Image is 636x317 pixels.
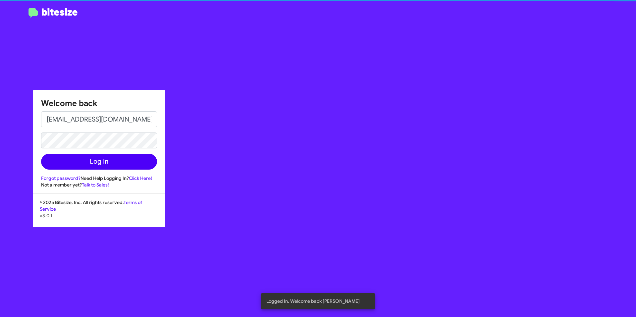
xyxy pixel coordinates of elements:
[41,98,157,109] h1: Welcome back
[41,175,157,182] div: Need Help Logging In?
[40,212,158,219] p: v3.0.1
[129,175,152,181] a: Click Here!
[41,175,80,181] a: Forgot password?
[266,298,360,304] span: Logged In. Welcome back [PERSON_NAME]
[41,154,157,170] button: Log In
[41,111,157,127] input: Email address
[82,182,109,188] a: Talk to Sales!
[41,182,157,188] div: Not a member yet?
[33,199,165,227] div: © 2025 Bitesize, Inc. All rights reserved.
